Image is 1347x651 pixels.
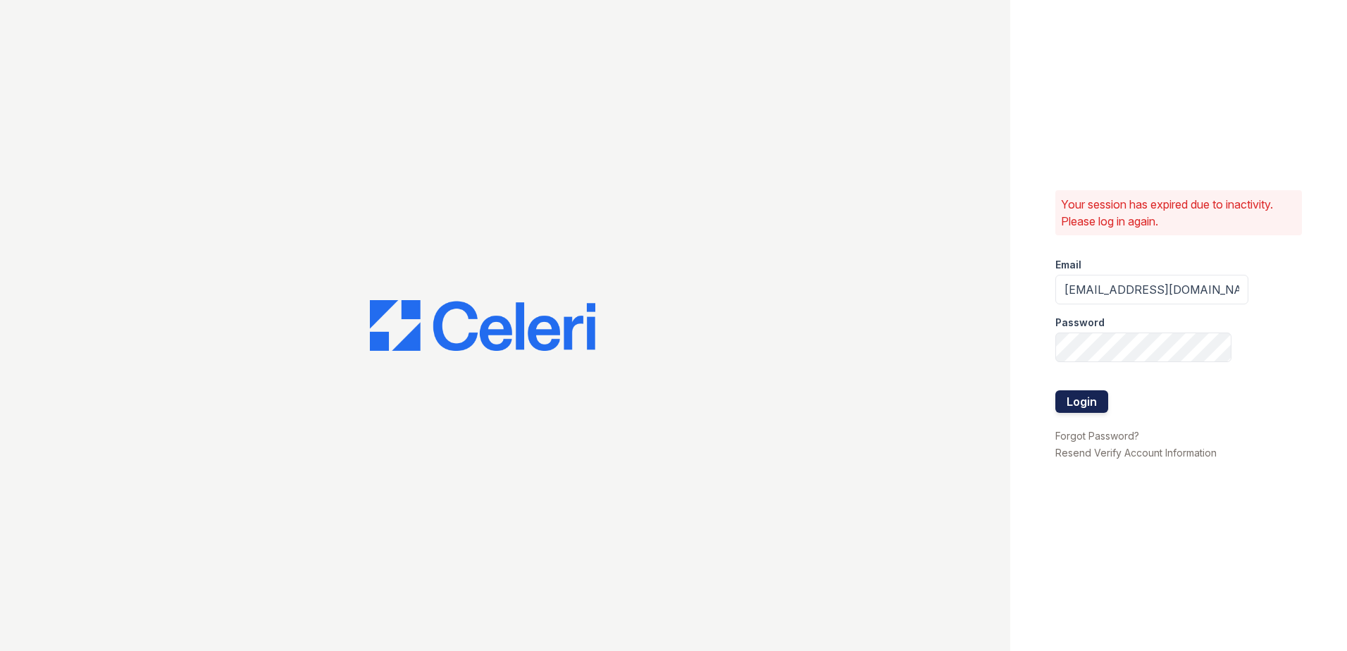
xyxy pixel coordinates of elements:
[1055,316,1105,330] label: Password
[1055,430,1139,442] a: Forgot Password?
[1055,258,1081,272] label: Email
[1055,390,1108,413] button: Login
[1055,447,1217,459] a: Resend Verify Account Information
[370,300,595,351] img: CE_Logo_Blue-a8612792a0a2168367f1c8372b55b34899dd931a85d93a1a3d3e32e68fde9ad4.png
[1061,196,1296,230] p: Your session has expired due to inactivity. Please log in again.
